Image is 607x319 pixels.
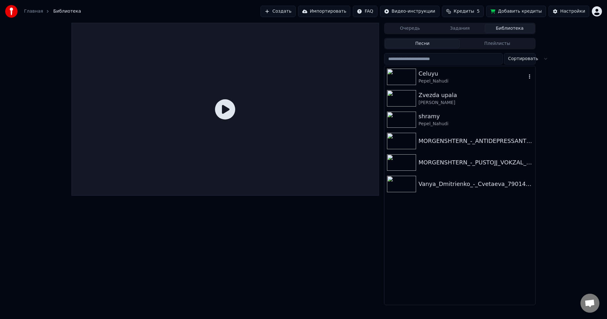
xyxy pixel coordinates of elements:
[419,158,533,167] div: MORGENSHTERN_-_PUSTOJJ_VOKZAL_79042610
[549,6,589,17] button: Настройки
[419,91,533,100] div: Zvezda upala
[454,8,474,15] span: Кредиты
[24,8,81,15] nav: breadcrumb
[5,5,18,18] img: youka
[261,6,295,17] button: Создать
[53,8,81,15] span: Библиотека
[435,24,485,33] button: Задания
[460,39,535,48] button: Плейлисты
[24,8,43,15] a: Главная
[419,137,533,145] div: MORGENSHTERN_-_ANTIDEPRESSANTY_79042609
[442,6,484,17] button: Кредиты5
[380,6,439,17] button: Видео-инструкции
[385,39,460,48] button: Песни
[485,24,535,33] button: Библиотека
[419,100,533,106] div: [PERSON_NAME]
[560,8,585,15] div: Настройки
[419,112,533,121] div: shramy
[580,294,599,313] div: Открытый чат
[385,24,435,33] button: Очередь
[419,78,526,84] div: Pepel_Nahudi
[486,6,546,17] button: Добавить кредиты
[298,6,351,17] button: Импортировать
[477,8,480,15] span: 5
[508,56,538,62] span: Сортировать
[419,69,526,78] div: Celuyu
[419,180,533,188] div: Vanya_Dmitrienko_-_Cvetaeva_79014109
[353,6,377,17] button: FAQ
[419,121,533,127] div: Pepel_Nahudi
